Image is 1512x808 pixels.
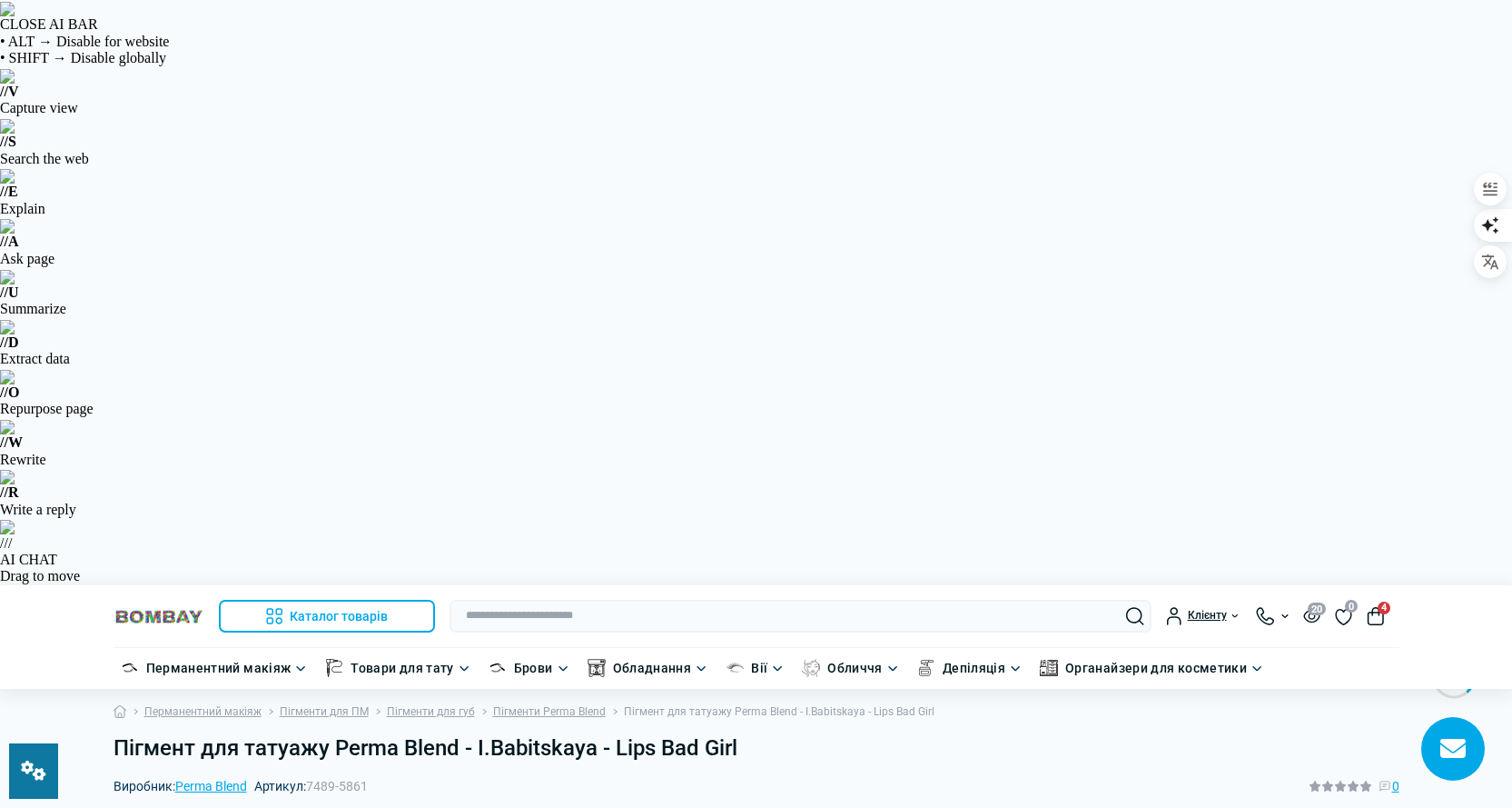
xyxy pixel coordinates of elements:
a: Органайзери для косметики [1065,658,1247,678]
img: Перманентний макіяж [121,659,139,677]
img: Депіляція [917,659,935,677]
h1: Пігмент для татуажу Perma Blend - I.Babitskaya - Lips Bad Girl [114,735,1399,762]
span: 0 [1392,776,1399,796]
a: Перманентний макіяж [144,703,262,721]
a: Перманентний макіяж [146,658,292,678]
span: Артикул: [254,780,368,793]
img: Вії [726,659,744,677]
a: Депіляція [943,658,1005,678]
a: 0 [1335,605,1352,625]
a: Товари для тату [351,658,453,678]
a: Обличчя [827,658,883,678]
a: Пігменти Perma Blend [493,703,606,721]
img: Обладнання [588,659,606,677]
img: BOMBAY [114,608,204,625]
img: Брови [489,659,507,677]
img: Товари для тату [325,659,343,677]
span: Виробник: [114,780,247,793]
span: 4 [1378,602,1390,614]
a: Вії [751,658,767,678]
li: Пігмент для татуажу Perma Blend - I.Babitskaya - Lips Bad Girl [606,703,934,721]
a: Пігменти для ПМ [280,703,369,721]
a: Брови [514,658,553,678]
span: 20 [1308,603,1326,615]
button: Каталог товарів [219,600,435,633]
span: 7489-5861 [306,779,368,793]
nav: breadcrumb [114,689,1399,735]
a: Perma Blend [175,779,247,793]
button: 4 [1367,607,1385,625]
img: Органайзери для косметики [1040,659,1058,677]
img: Обличчя [802,659,820,677]
a: Пігменти для губ [387,703,475,721]
a: Обладнання [613,658,692,678]
button: Search [1126,607,1144,625]
span: 0 [1345,600,1358,613]
button: 20 [1303,608,1320,623]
